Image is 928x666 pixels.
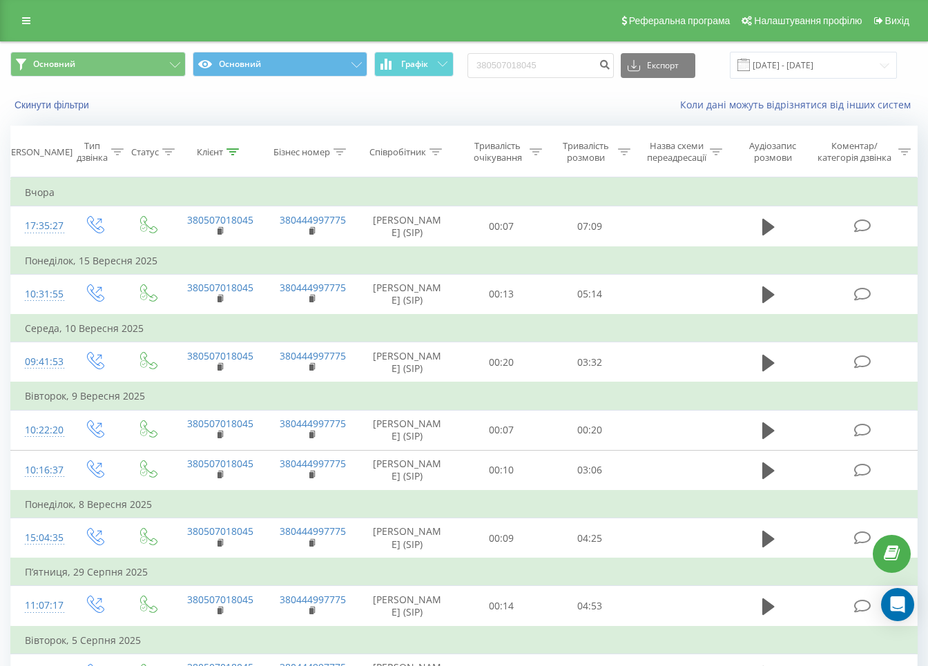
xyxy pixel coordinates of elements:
[358,342,457,383] td: [PERSON_NAME] (SIP)
[401,59,428,69] span: Графік
[358,518,457,559] td: [PERSON_NAME] (SIP)
[374,52,454,77] button: Графік
[545,518,634,559] td: 04:25
[629,15,731,26] span: Реферальна програма
[11,491,918,518] td: Понеділок, 8 Вересня 2025
[680,98,918,111] a: Коли дані можуть відрізнятися вiд інших систем
[33,59,75,70] span: Основний
[456,274,545,315] td: 00:13
[11,247,918,275] td: Понеділок, 15 Вересня 2025
[197,146,223,158] div: Клієнт
[646,140,706,164] div: Назва схеми переадресації
[881,588,914,621] div: Open Intercom Messenger
[11,382,918,410] td: Вівторок, 9 Вересня 2025
[131,146,159,158] div: Статус
[467,53,614,78] input: Пошук за номером
[187,593,253,606] a: 380507018045
[358,274,457,315] td: [PERSON_NAME] (SIP)
[456,518,545,559] td: 00:09
[11,627,918,654] td: Вівторок, 5 Серпня 2025
[11,179,918,206] td: Вчора
[470,140,526,164] div: Тривалість очікування
[814,140,895,164] div: Коментар/категорія дзвінка
[456,586,545,627] td: 00:14
[280,213,346,226] a: 380444997775
[545,410,634,450] td: 00:20
[358,450,457,491] td: [PERSON_NAME] (SIP)
[545,206,634,247] td: 07:09
[280,417,346,430] a: 380444997775
[25,281,54,308] div: 10:31:55
[621,53,695,78] button: Експорт
[25,213,54,239] div: 17:35:27
[754,15,862,26] span: Налаштування профілю
[25,417,54,444] div: 10:22:20
[358,410,457,450] td: [PERSON_NAME] (SIP)
[358,206,457,247] td: [PERSON_NAME] (SIP)
[456,342,545,383] td: 00:20
[11,558,918,586] td: П’ятниця, 29 Серпня 2025
[187,281,253,294] a: 380507018045
[25,349,54,375] div: 09:41:53
[456,450,545,491] td: 00:10
[280,525,346,538] a: 380444997775
[25,457,54,484] div: 10:16:37
[558,140,615,164] div: Тривалість розмови
[545,342,634,383] td: 03:32
[456,206,545,247] td: 00:07
[187,213,253,226] a: 380507018045
[280,349,346,362] a: 380444997775
[10,99,96,111] button: Скинути фільтри
[3,146,72,158] div: [PERSON_NAME]
[187,457,253,470] a: 380507018045
[738,140,807,164] div: Аудіозапис розмови
[273,146,330,158] div: Бізнес номер
[187,525,253,538] a: 380507018045
[885,15,909,26] span: Вихід
[11,315,918,342] td: Середа, 10 Вересня 2025
[280,593,346,606] a: 380444997775
[545,586,634,627] td: 04:53
[193,52,368,77] button: Основний
[545,274,634,315] td: 05:14
[358,586,457,627] td: [PERSON_NAME] (SIP)
[10,52,186,77] button: Основний
[456,410,545,450] td: 00:07
[25,592,54,619] div: 11:07:17
[545,450,634,491] td: 03:06
[369,146,426,158] div: Співробітник
[187,349,253,362] a: 380507018045
[187,417,253,430] a: 380507018045
[280,457,346,470] a: 380444997775
[280,281,346,294] a: 380444997775
[25,525,54,551] div: 15:04:35
[77,140,108,164] div: Тип дзвінка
